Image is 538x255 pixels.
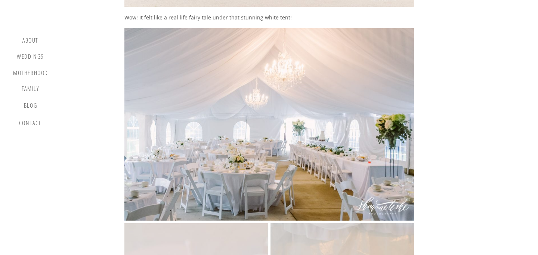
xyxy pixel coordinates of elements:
a: motherhood [13,70,48,78]
a: Weddings [16,53,44,62]
a: contact [18,120,43,130]
a: about [19,37,41,46]
a: Family [16,85,44,95]
p: Wow! It felt like a real life fairy tale under that stunning white tent! [124,13,414,22]
a: blog [19,102,41,113]
img: 1-1 [124,28,414,221]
